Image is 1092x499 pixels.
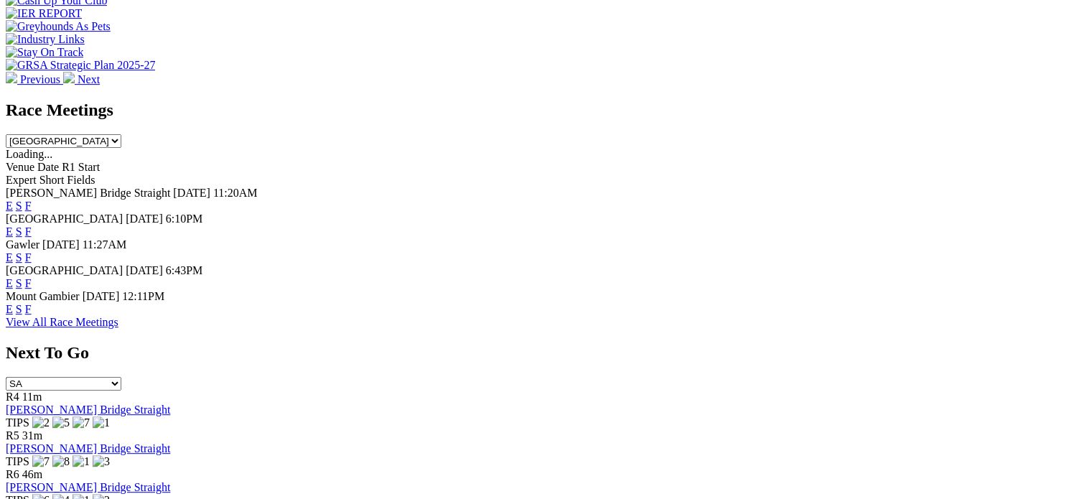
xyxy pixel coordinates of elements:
a: S [16,303,22,315]
img: 3 [93,455,110,468]
span: [GEOGRAPHIC_DATA] [6,213,123,225]
span: Short [39,174,65,186]
h2: Next To Go [6,343,1086,363]
span: Fields [67,174,95,186]
span: 6:10PM [166,213,203,225]
a: F [25,251,32,264]
img: 7 [32,455,50,468]
span: [DATE] [173,187,210,199]
span: Loading... [6,148,52,160]
span: [DATE] [126,213,163,225]
a: E [6,225,13,238]
span: 11m [22,391,42,403]
img: 2 [32,416,50,429]
span: [DATE] [126,264,163,276]
a: View All Race Meetings [6,316,118,328]
span: [DATE] [42,238,80,251]
span: 12:11PM [122,290,164,302]
img: chevron-left-pager-white.svg [6,72,17,83]
img: Greyhounds As Pets [6,20,111,33]
span: [GEOGRAPHIC_DATA] [6,264,123,276]
a: [PERSON_NAME] Bridge Straight [6,481,170,493]
a: S [16,251,22,264]
span: 11:20AM [213,187,258,199]
a: F [25,277,32,289]
a: F [25,303,32,315]
span: Expert [6,174,37,186]
img: 1 [73,455,90,468]
a: Previous [6,73,63,85]
a: E [6,200,13,212]
span: R1 Start [62,161,100,173]
img: Industry Links [6,33,85,46]
img: 7 [73,416,90,429]
a: S [16,200,22,212]
a: [PERSON_NAME] Bridge Straight [6,404,170,416]
a: E [6,277,13,289]
span: TIPS [6,416,29,429]
span: [PERSON_NAME] Bridge Straight [6,187,170,199]
span: Venue [6,161,34,173]
span: Previous [20,73,60,85]
a: S [16,225,22,238]
span: R5 [6,429,19,442]
img: GRSA Strategic Plan 2025-27 [6,59,155,72]
span: R6 [6,468,19,480]
img: Stay On Track [6,46,83,59]
img: 5 [52,416,70,429]
a: F [25,225,32,238]
span: 11:27AM [83,238,127,251]
img: 1 [93,416,110,429]
span: R4 [6,391,19,403]
a: Next [63,73,100,85]
img: IER REPORT [6,7,82,20]
span: TIPS [6,455,29,467]
a: [PERSON_NAME] Bridge Straight [6,442,170,454]
span: 46m [22,468,42,480]
span: 6:43PM [166,264,203,276]
a: S [16,277,22,289]
h2: Race Meetings [6,101,1086,120]
a: F [25,200,32,212]
a: E [6,251,13,264]
span: [DATE] [83,290,120,302]
span: Mount Gambier [6,290,80,302]
a: E [6,303,13,315]
span: Gawler [6,238,39,251]
span: Date [37,161,59,173]
span: Next [78,73,100,85]
span: 31m [22,429,42,442]
img: chevron-right-pager-white.svg [63,72,75,83]
img: 8 [52,455,70,468]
